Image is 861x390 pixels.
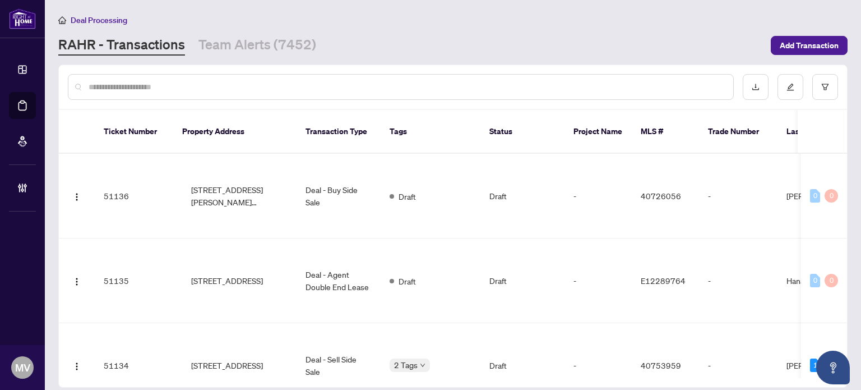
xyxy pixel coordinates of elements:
[564,110,632,154] th: Project Name
[564,154,632,238] td: -
[381,110,480,154] th: Tags
[173,110,297,154] th: Property Address
[480,110,564,154] th: Status
[72,277,81,286] img: Logo
[564,238,632,323] td: -
[191,183,288,208] span: [STREET_ADDRESS][PERSON_NAME][PERSON_NAME]
[68,272,86,290] button: Logo
[191,359,263,371] span: [STREET_ADDRESS]
[95,154,173,238] td: 51136
[699,238,777,323] td: -
[95,238,173,323] td: 51135
[58,16,66,24] span: home
[786,83,794,91] span: edit
[72,192,81,201] img: Logo
[752,83,760,91] span: download
[420,363,425,368] span: down
[15,360,30,375] span: MV
[399,190,416,203] span: Draft
[399,275,416,287] span: Draft
[825,189,838,203] div: 0
[810,359,820,372] div: 1
[95,110,173,154] th: Ticket Number
[68,187,86,205] button: Logo
[9,8,36,29] img: logo
[191,274,263,287] span: [STREET_ADDRESS]
[71,15,127,25] span: Deal Processing
[810,274,820,287] div: 0
[198,35,316,56] a: Team Alerts (7452)
[699,110,777,154] th: Trade Number
[699,154,777,238] td: -
[825,274,838,287] div: 0
[68,356,86,374] button: Logo
[816,351,850,384] button: Open asap
[394,359,418,371] span: 2 Tags
[771,36,848,55] button: Add Transaction
[812,74,838,100] button: filter
[641,360,681,370] span: 40753959
[72,362,81,371] img: Logo
[297,154,381,238] td: Deal - Buy Side Sale
[780,36,839,54] span: Add Transaction
[777,74,803,100] button: edit
[297,110,381,154] th: Transaction Type
[641,276,686,286] span: E12289764
[632,110,699,154] th: MLS #
[480,154,564,238] td: Draft
[641,191,681,201] span: 40726056
[743,74,769,100] button: download
[821,83,829,91] span: filter
[58,35,185,56] a: RAHR - Transactions
[480,238,564,323] td: Draft
[810,189,820,203] div: 0
[297,238,381,323] td: Deal - Agent Double End Lease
